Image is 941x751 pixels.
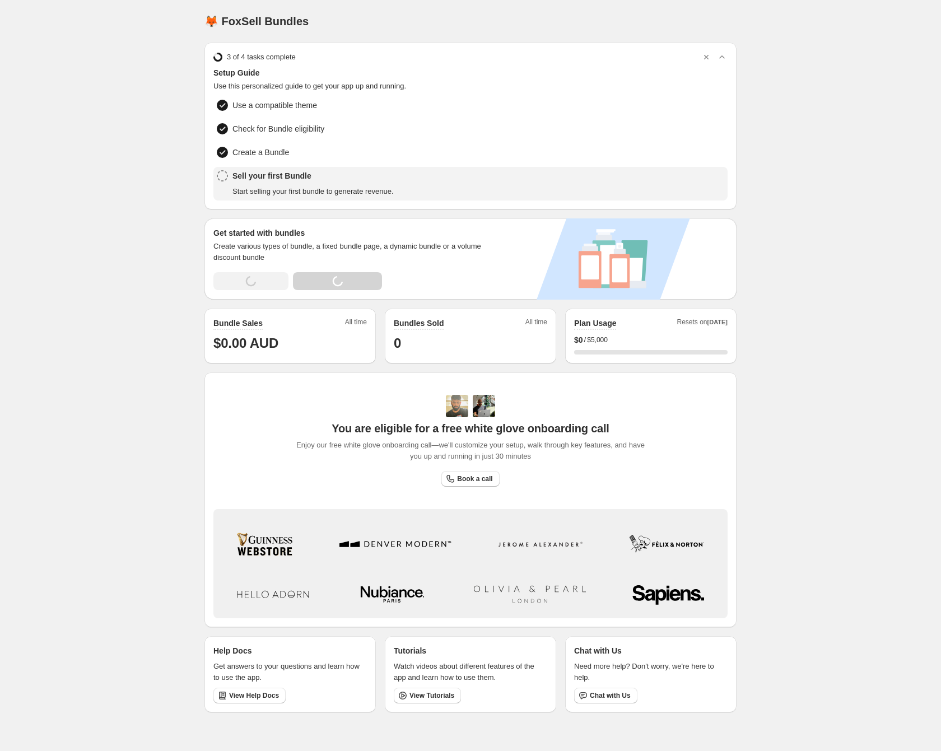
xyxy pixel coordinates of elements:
span: Create various types of bundle, a fixed bundle page, a dynamic bundle or a volume discount bundle [213,241,492,263]
a: View Tutorials [394,688,461,703]
span: You are eligible for a free white glove onboarding call [332,422,609,435]
span: Resets on [677,318,728,330]
button: Chat with Us [574,688,637,703]
h2: Bundle Sales [213,318,263,329]
span: Use this personalized guide to get your app up and running. [213,81,728,92]
p: Watch videos about different features of the app and learn how to use them. [394,661,547,683]
a: View Help Docs [213,688,286,703]
span: Sell your first Bundle [232,170,394,181]
p: Get answers to your questions and learn how to use the app. [213,661,367,683]
a: Book a call [441,471,499,487]
span: View Tutorials [409,691,454,700]
span: Chat with Us [590,691,631,700]
span: $5,000 [587,335,608,344]
span: All time [345,318,367,330]
h1: 0 [394,334,547,352]
span: [DATE] [707,319,728,325]
span: Check for Bundle eligibility [232,123,324,134]
h2: Bundles Sold [394,318,444,329]
h3: Get started with bundles [213,227,492,239]
p: Tutorials [394,645,426,656]
span: $ 0 [574,334,583,346]
span: Setup Guide [213,67,728,78]
p: Help Docs [213,645,251,656]
img: Prakhar [473,395,495,417]
span: Use a compatible theme [232,100,317,111]
span: Start selling your first bundle to generate revenue. [232,186,394,197]
p: Need more help? Don't worry, we're here to help. [574,661,728,683]
span: Enjoy our free white glove onboarding call—we'll customize your setup, walk through key features,... [291,440,651,462]
span: Book a call [457,474,492,483]
h1: 🦊 FoxSell Bundles [204,15,309,28]
p: Chat with Us [574,645,622,656]
img: Adi [446,395,468,417]
div: / [574,334,728,346]
span: Create a Bundle [232,147,289,158]
span: All time [525,318,547,330]
h2: Plan Usage [574,318,616,329]
span: 3 of 4 tasks complete [227,52,296,63]
span: View Help Docs [229,691,279,700]
h1: $0.00 AUD [213,334,367,352]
